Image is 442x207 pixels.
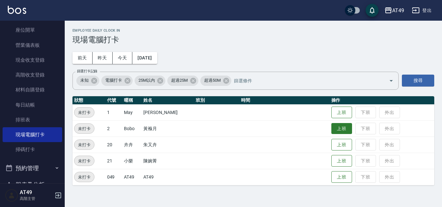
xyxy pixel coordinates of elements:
[122,153,142,169] td: 小樂
[93,52,113,64] button: 昨天
[142,96,194,105] th: 姓名
[132,52,157,64] button: [DATE]
[74,125,94,132] span: 未打卡
[3,112,62,127] a: 排班表
[20,196,53,202] p: 高階主管
[122,169,142,185] td: AT49
[3,98,62,112] a: 每日結帳
[331,171,352,183] button: 上班
[366,4,379,17] button: save
[72,96,105,105] th: 狀態
[167,76,198,86] div: 超過25M
[74,158,94,164] span: 未打卡
[382,4,407,17] button: AT49
[142,104,194,120] td: [PERSON_NAME]
[3,82,62,97] a: 材料自購登錄
[409,5,434,16] button: 登出
[8,6,26,14] img: Logo
[105,169,123,185] td: 049
[3,142,62,157] a: 掃碼打卡
[392,6,404,15] div: AT49
[5,189,18,202] img: Person
[142,169,194,185] td: AT49
[3,38,62,53] a: 營業儀表板
[122,120,142,137] td: Bobo
[105,153,123,169] td: 21
[72,52,93,64] button: 前天
[142,153,194,169] td: 陳婉菁
[72,28,434,33] h2: Employee Daily Clock In
[105,120,123,137] td: 2
[122,137,142,153] td: 卉卉
[101,77,126,84] span: 電腦打卡
[402,75,434,87] button: 搜尋
[76,77,93,84] span: 未知
[122,96,142,105] th: 暱稱
[239,96,330,105] th: 時間
[200,76,231,86] div: 超過50M
[105,104,123,120] td: 1
[331,107,352,119] button: 上班
[74,141,94,148] span: 未打卡
[330,96,434,105] th: 操作
[101,76,133,86] div: 電腦打卡
[135,76,166,86] div: 25M以內
[113,52,133,64] button: 今天
[20,189,53,196] h5: AT49
[77,69,97,74] label: 篩選打卡記錄
[3,176,62,193] button: 報表及分析
[105,137,123,153] td: 20
[74,109,94,116] span: 未打卡
[72,35,434,44] h3: 現場電腦打卡
[232,75,378,86] input: 篩選條件
[135,77,159,84] span: 25M以內
[386,76,396,86] button: Open
[167,77,192,84] span: 超過25M
[105,96,123,105] th: 代號
[142,137,194,153] td: 朱又卉
[3,53,62,67] a: 現金收支登錄
[331,139,352,151] button: 上班
[3,67,62,82] a: 高階收支登錄
[3,127,62,142] a: 現場電腦打卡
[194,96,239,105] th: 班別
[200,77,225,84] span: 超過50M
[122,104,142,120] td: May
[76,76,99,86] div: 未知
[331,123,352,134] button: 上班
[74,174,94,181] span: 未打卡
[142,120,194,137] td: 黃褓月
[331,155,352,167] button: 上班
[3,160,62,177] button: 預約管理
[3,23,62,37] a: 座位開單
